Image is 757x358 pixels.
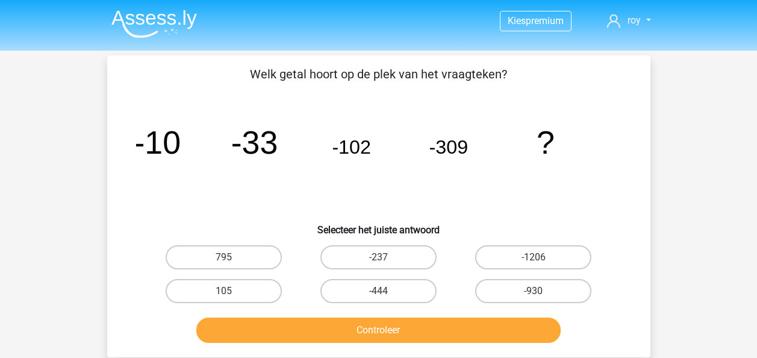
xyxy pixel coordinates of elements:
span: premium [526,15,564,27]
tspan: -102 [332,136,371,158]
button: Controleer [196,318,561,343]
label: -237 [320,245,437,269]
h6: Selecteer het juiste antwoord [126,215,631,236]
label: 795 [166,245,282,269]
tspan: -33 [231,124,278,160]
a: Kiespremium [500,13,571,29]
span: roy [628,14,641,26]
tspan: -309 [429,136,468,158]
span: Kies [508,15,526,27]
tspan: ? [537,124,555,160]
label: -444 [320,279,437,303]
tspan: -10 [134,124,181,160]
label: -930 [475,279,591,303]
a: roy [602,13,655,28]
label: -1206 [475,245,591,269]
label: 105 [166,279,282,303]
p: Welk getal hoort op de plek van het vraagteken? [126,65,631,83]
img: Assessly [111,10,197,38]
